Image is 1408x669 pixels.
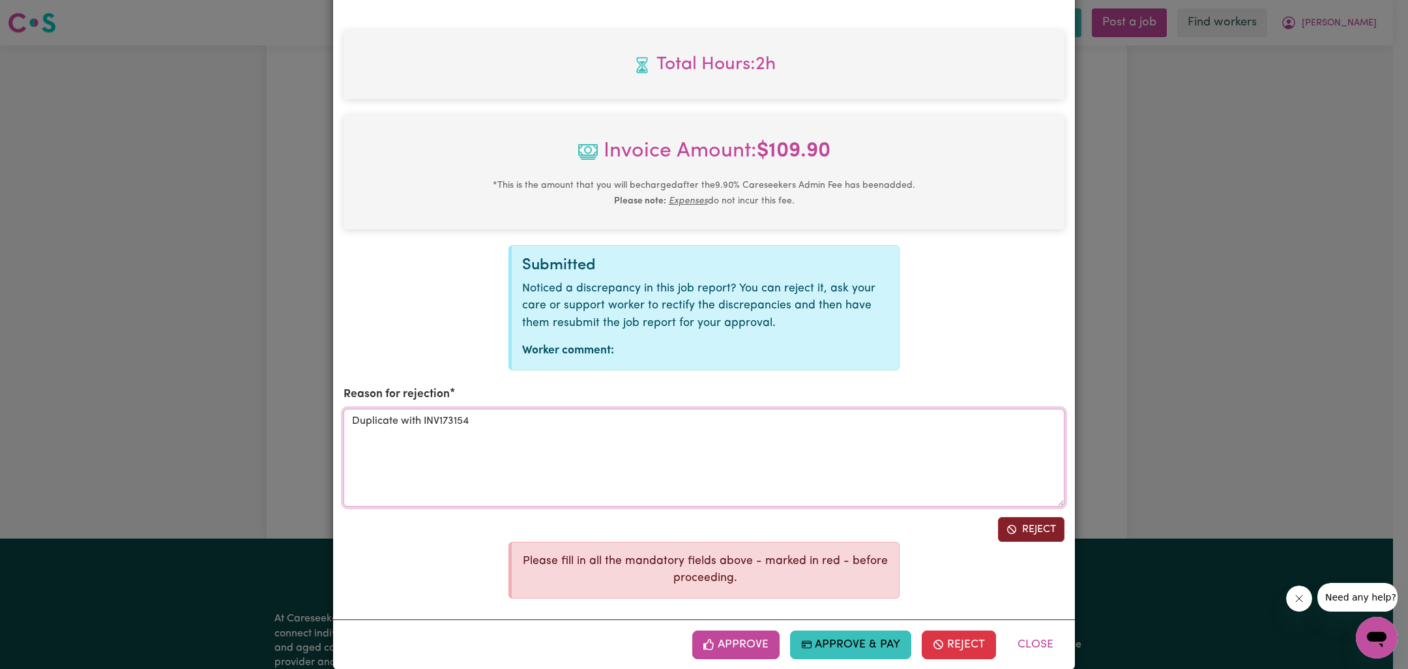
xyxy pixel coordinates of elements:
iframe: Button to launch messaging window [1356,617,1398,659]
b: $ 109.90 [757,141,830,162]
span: Total hours worked: 2 hours [354,51,1054,78]
p: Please fill in all the mandatory fields above - marked in red - before proceeding. [522,553,888,587]
textarea: Duplicate with INV173154 [344,409,1064,507]
button: Close [1006,631,1064,659]
span: Submitted [522,258,596,273]
button: Approve & Pay [790,631,912,659]
span: Invoice Amount: [354,136,1054,177]
label: Reason for rejection [344,386,450,403]
b: Please note: [614,196,666,206]
iframe: Close message [1286,586,1312,612]
button: Reject [922,631,996,659]
u: Expenses [669,196,708,206]
button: Reject job report [998,517,1064,542]
strong: Worker comment: [522,345,614,356]
p: Noticed a discrepancy in this job report? You can reject it, ask your care or support worker to r... [522,280,888,332]
small: This is the amount that you will be charged after the 9.90 % Careseekers Admin Fee has been added... [493,181,915,206]
iframe: Message from company [1317,583,1398,612]
button: Approve [692,631,780,659]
